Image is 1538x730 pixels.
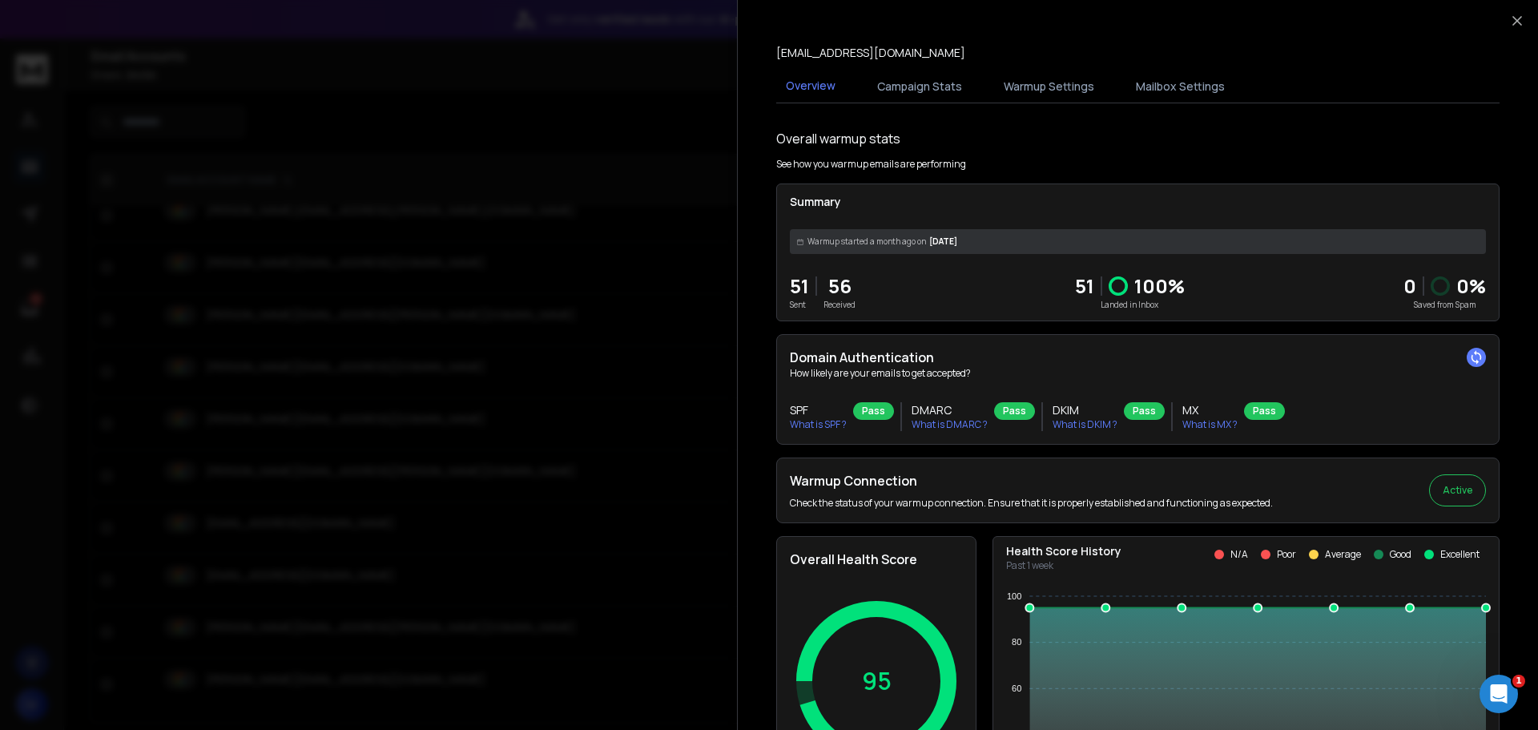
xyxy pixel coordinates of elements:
[1182,418,1238,431] p: What is MX ?
[790,367,1486,380] p: How likely are your emails to get accepted?
[1075,273,1094,299] p: 51
[1390,548,1411,561] p: Good
[790,402,847,418] h3: SPF
[790,550,963,569] h2: Overall Health Score
[912,418,988,431] p: What is DMARC ?
[823,273,856,299] p: 56
[1512,675,1525,688] span: 1
[1006,543,1121,559] p: Health Score History
[1134,273,1185,299] p: 100 %
[1277,548,1296,561] p: Poor
[776,45,965,61] p: [EMAIL_ADDRESS][DOMAIN_NAME]
[790,299,809,311] p: Sent
[790,418,847,431] p: What is SPF ?
[1480,675,1518,713] iframe: Intercom live chat
[790,348,1486,367] h2: Domain Authentication
[1403,299,1486,311] p: Saved from Spam
[1440,548,1480,561] p: Excellent
[1124,402,1165,420] div: Pass
[1012,637,1021,647] tspan: 80
[853,402,894,420] div: Pass
[1182,402,1238,418] h3: MX
[1325,548,1361,561] p: Average
[1007,591,1021,601] tspan: 100
[1230,548,1248,561] p: N/A
[790,273,809,299] p: 51
[1053,418,1117,431] p: What is DKIM ?
[823,299,856,311] p: Received
[994,69,1104,104] button: Warmup Settings
[912,402,988,418] h3: DMARC
[1053,402,1117,418] h3: DKIM
[776,129,900,148] h1: Overall warmup stats
[1006,559,1121,572] p: Past 1 week
[1075,299,1185,311] p: Landed in Inbox
[1126,69,1234,104] button: Mailbox Settings
[790,229,1486,254] div: [DATE]
[807,236,926,248] span: Warmup started a month ago on
[776,158,966,171] p: See how you warmup emails are performing
[1403,272,1416,299] strong: 0
[1429,474,1486,506] button: Active
[994,402,1035,420] div: Pass
[790,497,1273,510] p: Check the status of your warmup connection. Ensure that it is properly established and functionin...
[1012,684,1021,693] tspan: 60
[868,69,972,104] button: Campaign Stats
[776,68,845,105] button: Overview
[790,194,1486,210] p: Summary
[1244,402,1285,420] div: Pass
[1456,273,1486,299] p: 0 %
[790,471,1273,490] h2: Warmup Connection
[862,667,892,696] p: 95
